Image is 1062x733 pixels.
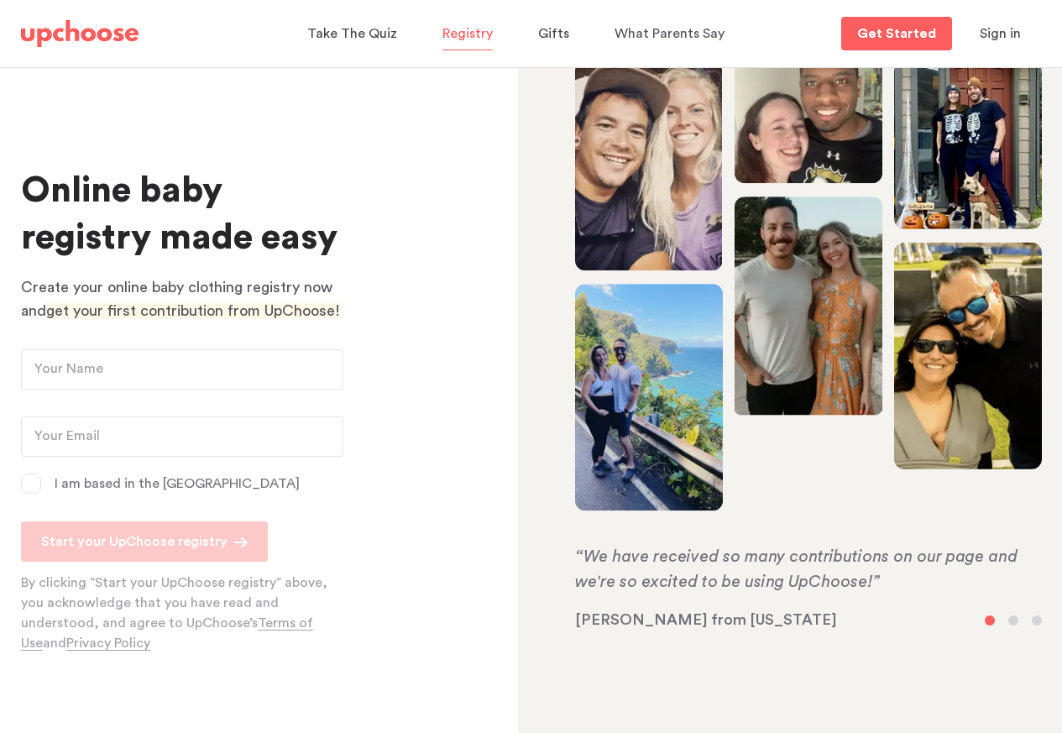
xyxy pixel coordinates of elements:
[538,27,569,40] span: Gifts
[575,62,723,270] img: Joyful couple smiling together at the camera
[538,18,574,50] a: Gifts
[442,27,493,40] span: Registry
[46,303,340,318] span: get your first contribution from UpChoose!
[21,20,139,47] img: UpChoose
[66,636,150,651] a: Privacy Policy
[21,573,352,653] p: By clicking “Start your UpChoose registry” above, you acknowledge that you have read and understo...
[735,65,882,183] img: Happy couple beaming at the camera, sharing a warm moment
[21,17,139,51] a: UpChoose
[959,17,1042,50] button: Sign in
[841,17,952,50] a: Get Started
[41,531,228,552] p: Start your UpChoose registry
[21,521,268,562] button: Start your UpChoose registry
[894,63,1042,229] img: Couple and their dog posing in front of their porch, dressed for Halloween, with a 'welcome' sign...
[307,27,397,40] span: Take The Quiz
[21,416,343,457] input: Your Email
[857,27,936,40] p: Get Started
[307,18,402,50] a: Take The Quiz
[575,544,1042,594] p: “We have received so many contributions on our page and we're so excited to be using UpChoose!”
[615,27,725,40] span: What Parents Say
[21,349,343,390] input: Your Name
[894,243,1042,475] img: Man and woman in a garden wearing sunglasses, woman carrying her baby in babywearing gear, both s...
[980,27,1021,40] span: Sign in
[735,196,882,415] img: Smiling couple embracing each other, radiating happiness
[442,18,498,50] a: Registry
[21,616,313,651] a: Terms of Use
[55,474,300,494] p: I am based in the [GEOGRAPHIC_DATA]
[575,610,1042,631] p: [PERSON_NAME] from [US_STATE]
[21,173,337,255] span: Online baby registry made easy
[615,18,730,50] a: What Parents Say
[575,284,723,510] img: Expecting couple on a scenic mountain walk, with a beautiful sea backdrop, woman pregnant and smi...
[21,280,332,318] span: Create your online baby clothing registry now and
